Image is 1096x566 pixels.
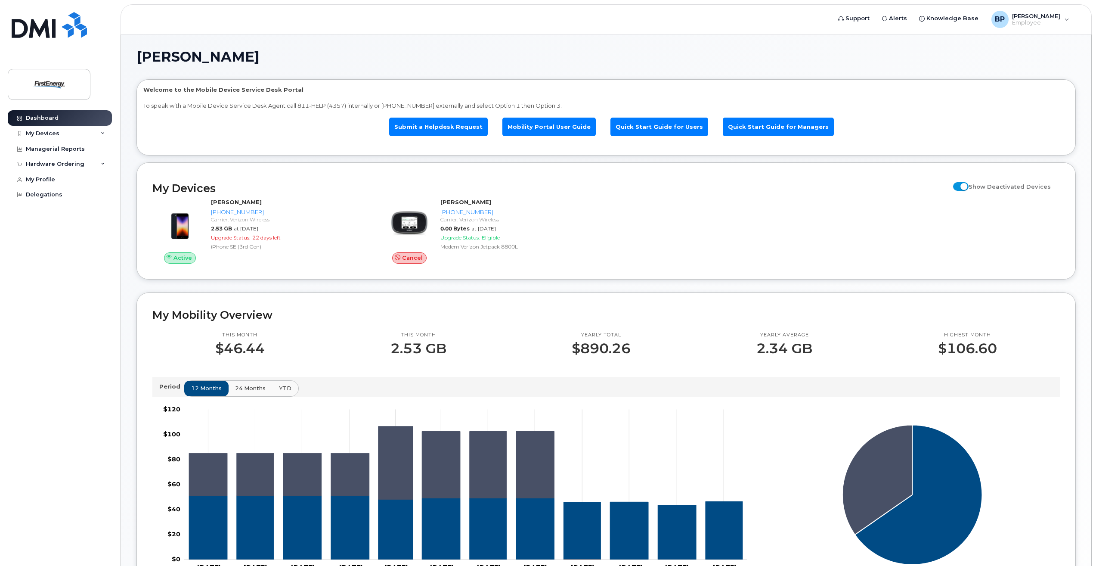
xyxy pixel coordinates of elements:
img: image20231002-3703462-1angbar.jpeg [159,202,201,244]
a: Quick Start Guide for Users [610,118,708,136]
g: 330-807-2614 [189,426,601,560]
tspan: $80 [167,456,180,463]
g: 814-470-9173 [189,496,743,560]
tspan: $20 [167,531,180,538]
span: Upgrade Status: [440,234,480,241]
tspan: $100 [163,431,180,438]
g: Series [842,425,982,565]
p: $46.44 [215,341,265,356]
p: This month [215,332,265,339]
a: Active[PERSON_NAME][PHONE_NUMBER]Carrier: Verizon Wireless2.53 GBat [DATE]Upgrade Status:22 days ... [152,198,372,264]
p: Highest month [938,332,997,339]
p: $890.26 [572,341,631,356]
h2: My Devices [152,182,949,195]
a: Cancel[PERSON_NAME][PHONE_NUMBER]Carrier: Verizon Wireless0.00 Bytesat [DATE]Upgrade Status:Eligi... [382,198,601,264]
p: 2.53 GB [390,341,446,356]
p: This month [390,332,446,339]
span: 22 days left [252,234,281,241]
h2: My Mobility Overview [152,308,1060,321]
div: [PHONE_NUMBER] [211,208,368,216]
span: Eligible [482,234,500,241]
span: at [DATE] [234,225,258,232]
div: iPhone SE (3rd Gen) [211,243,368,250]
img: image20231002-3703462-zs44o9.jpeg [389,202,430,244]
strong: [PERSON_NAME] [440,199,491,205]
tspan: $120 [163,406,180,414]
p: 2.34 GB [756,341,812,356]
input: Show Deactivated Devices [953,178,960,185]
div: Carrier: Verizon Wireless [211,216,368,223]
span: 0.00 Bytes [440,225,470,232]
div: Modem Verizon Jetpack 8800L [440,243,598,250]
tspan: $60 [167,481,180,488]
strong: [PERSON_NAME] [211,199,262,205]
span: Upgrade Status: [211,234,251,241]
tspan: $40 [167,506,180,513]
p: Welcome to the Mobile Device Service Desk Portal [143,86,1069,94]
span: Cancel [402,254,423,262]
div: Carrier: Verizon Wireless [440,216,598,223]
p: $106.60 [938,341,997,356]
iframe: Messenger Launcher [1059,529,1090,560]
a: Quick Start Guide for Managers [723,118,834,136]
span: Show Deactivated Devices [969,183,1051,190]
div: [PHONE_NUMBER] [440,208,598,216]
span: Active [173,254,192,262]
p: Yearly total [572,332,631,339]
span: [PERSON_NAME] [136,50,260,63]
p: To speak with a Mobile Device Service Desk Agent call 811-HELP (4357) internally or [PHONE_NUMBER... [143,102,1069,110]
span: 24 months [235,384,266,392]
a: Mobility Portal User Guide [502,118,596,136]
a: Submit a Helpdesk Request [389,118,488,136]
span: at [DATE] [471,225,496,232]
span: 2.53 GB [211,225,232,232]
p: Yearly average [756,332,812,339]
tspan: $0 [172,556,180,563]
p: Period [159,383,184,391]
span: YTD [279,384,291,392]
